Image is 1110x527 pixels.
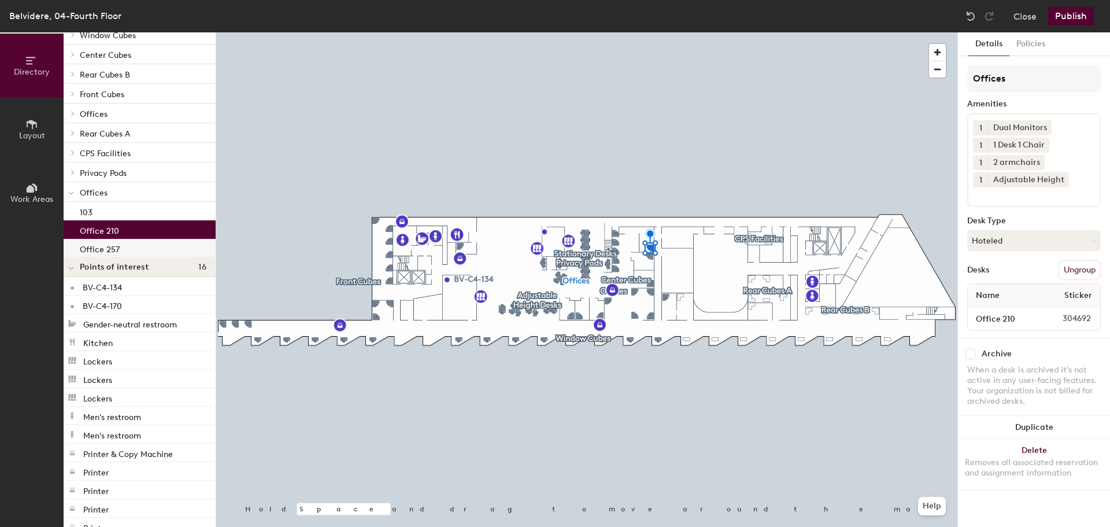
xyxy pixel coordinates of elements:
span: CPS Facilities [80,149,131,159]
div: When a desk is archived it's not active in any user-facing features. Your organization is not bil... [967,365,1101,407]
p: Office 257 [80,241,120,255]
span: 1 [979,139,982,152]
button: Hoteled [967,230,1101,251]
div: Desk Type [967,216,1101,226]
img: Redo [983,10,995,22]
div: Dual Monitors [988,120,1052,135]
p: Printer [83,465,109,478]
button: 1 [973,138,988,153]
span: Work Areas [10,194,53,204]
p: BV-C4-170 [83,298,122,311]
span: Offices [80,109,108,119]
p: Lockers [83,353,112,367]
div: Belvidere, 04-Fourth Floor [9,9,121,23]
div: 2 armchairs [988,155,1045,170]
span: Front Cubes [80,90,124,99]
span: 16 [198,263,206,272]
span: Points of interest [80,263,149,272]
span: Window Cubes [80,31,136,40]
span: Privacy Pods [80,168,127,178]
p: 103 [80,204,92,218]
p: Kitchen [83,335,113,348]
input: Unnamed desk [970,311,1035,327]
button: Details [968,32,1009,56]
button: 1 [973,172,988,187]
p: Office 210 [80,223,119,236]
div: Archive [982,349,1012,359]
button: Duplicate [958,416,1110,439]
div: Adjustable Height [988,172,1069,187]
p: Printer [83,483,109,496]
p: Printer [83,502,109,515]
span: 1 [979,122,982,134]
span: 304692 [1035,312,1098,325]
p: Gender-neutral restroom [83,316,177,330]
button: 1 [973,120,988,135]
div: Desks [967,266,989,275]
img: Undo [965,10,976,22]
button: DeleteRemoves all associated reservation and assignment information [958,439,1110,490]
p: Lockers [83,390,112,404]
span: 1 [979,157,982,169]
button: Publish [1048,7,1094,25]
p: Men's restroom [83,428,141,441]
span: Offices [80,188,108,198]
span: Directory [14,67,50,77]
p: Men's restroom [83,409,141,422]
p: BV-C4-134 [83,279,122,293]
div: Removes all associated reservation and assignment information [965,458,1103,478]
button: Help [918,497,946,515]
span: Rear Cubes B [80,70,130,80]
div: Amenities [967,99,1101,109]
button: Policies [1009,32,1052,56]
span: Center Cubes [80,50,131,60]
span: Name [970,285,1005,306]
span: Rear Cubes A [80,129,130,139]
span: 1 [979,174,982,186]
button: 1 [973,155,988,170]
div: 1 Desk 1 Chair [988,138,1049,153]
p: Printer & Copy Machine [83,446,173,459]
button: Ungroup [1059,260,1101,280]
p: Lockers [83,372,112,385]
span: Sticker [1059,285,1098,306]
button: Close [1013,7,1037,25]
span: Layout [19,131,45,141]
